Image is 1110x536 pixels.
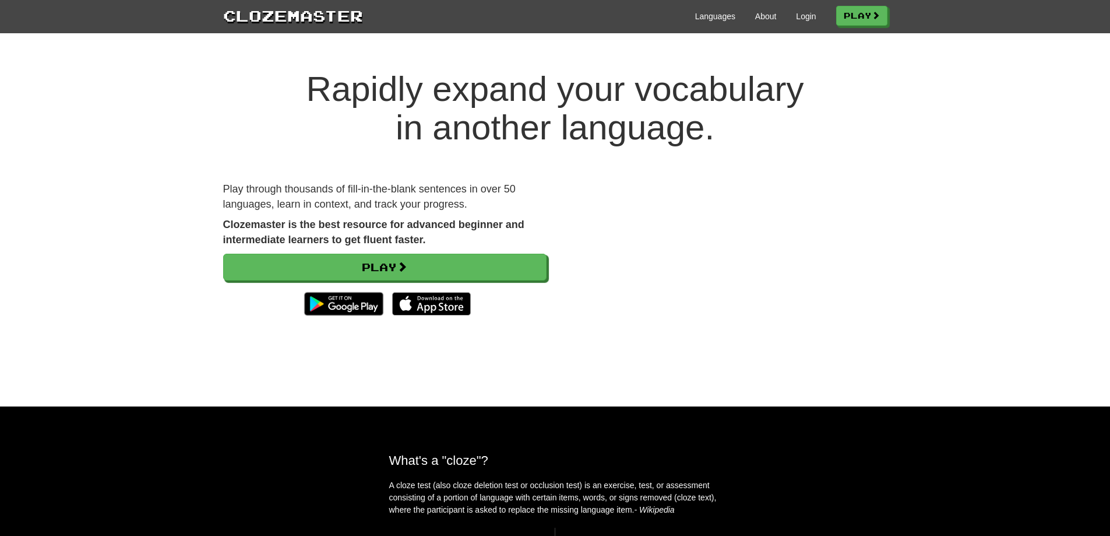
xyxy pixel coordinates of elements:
a: Languages [695,10,735,22]
em: - Wikipedia [635,505,675,514]
img: Get it on Google Play [298,286,389,321]
a: Login [796,10,816,22]
a: Clozemaster [223,5,363,26]
p: A cloze test (also cloze deletion test or occlusion test) is an exercise, test, or assessment con... [389,479,721,516]
a: Play [223,254,547,281]
h2: What's a "cloze"? [389,453,721,468]
strong: Clozemaster is the best resource for advanced beginner and intermediate learners to get fluent fa... [223,219,524,246]
a: About [755,10,777,22]
img: Download_on_the_App_Store_Badge_US-UK_135x40-25178aeef6eb6b83b96f5f2d004eda3bffbb37122de64afbaef7... [392,292,471,316]
p: Play through thousands of fill-in-the-blank sentences in over 50 languages, learn in context, and... [223,182,547,212]
a: Play [836,6,887,26]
